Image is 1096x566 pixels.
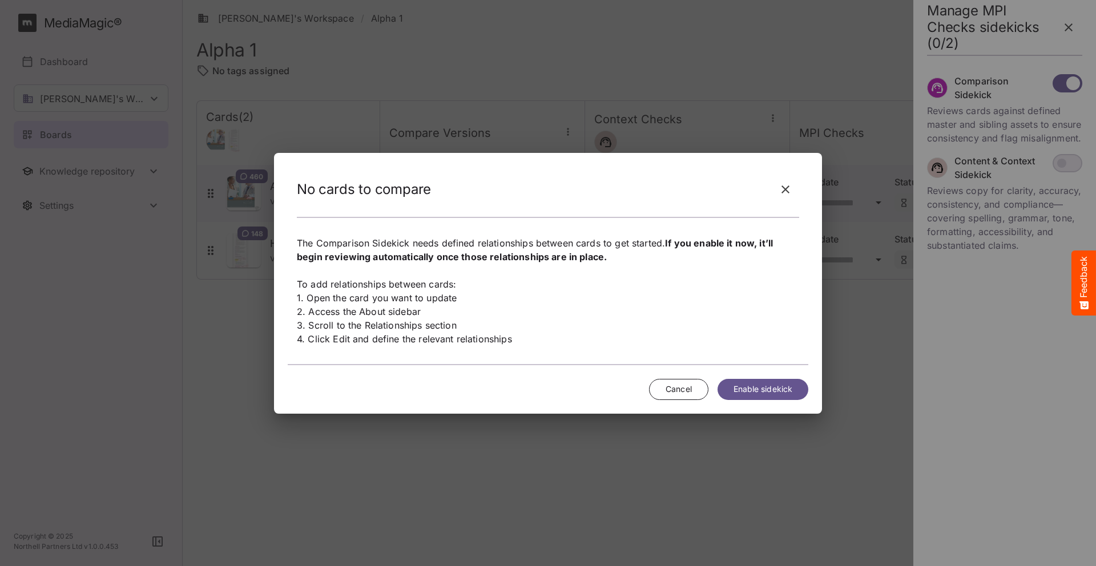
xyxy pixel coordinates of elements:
button: Feedback [1071,250,1096,316]
button: Enable sidekick [718,379,808,400]
span:  [84,23,118,51]
span: Want to discuss? [51,90,114,99]
span: Enable sidekick [734,382,792,397]
span: I have an idea [50,196,110,207]
button: Cancel [649,379,708,400]
span: What kind of feedback do you have? [35,138,171,147]
b: If you enable it now, it’ll begin reviewing automatically once those relationships are in place. [297,237,773,262]
span: Like something or not? [50,168,147,179]
span: Cancel [666,382,692,397]
a: Contact us [114,90,155,99]
p: The Comparison Sidekick needs defined relationships between cards to get started. To add relation... [297,236,799,346]
span: Tell us what you think [52,74,154,86]
h2: No cards to compare [297,181,431,197]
